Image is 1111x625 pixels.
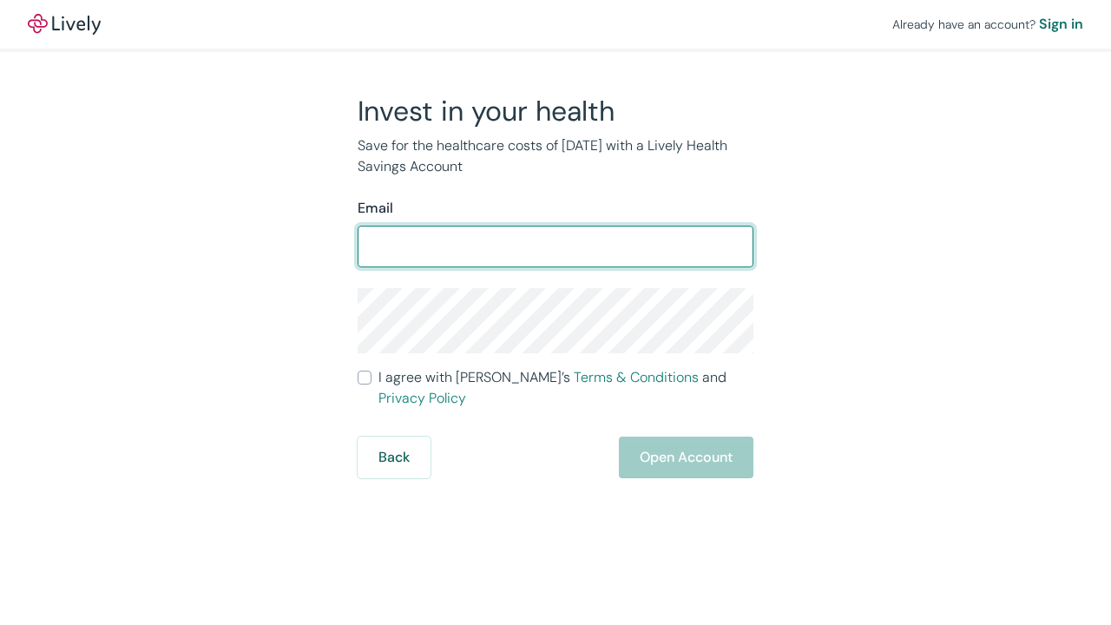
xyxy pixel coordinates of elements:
a: LivelyLively [28,14,101,35]
span: I agree with [PERSON_NAME]’s and [378,367,753,409]
h2: Invest in your health [358,94,753,128]
label: Email [358,198,393,219]
div: Already have an account? [892,14,1083,35]
a: Privacy Policy [378,389,466,407]
p: Save for the healthcare costs of [DATE] with a Lively Health Savings Account [358,135,753,177]
a: Terms & Conditions [574,368,699,386]
img: Lively [28,14,101,35]
a: Sign in [1039,14,1083,35]
button: Back [358,437,431,478]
